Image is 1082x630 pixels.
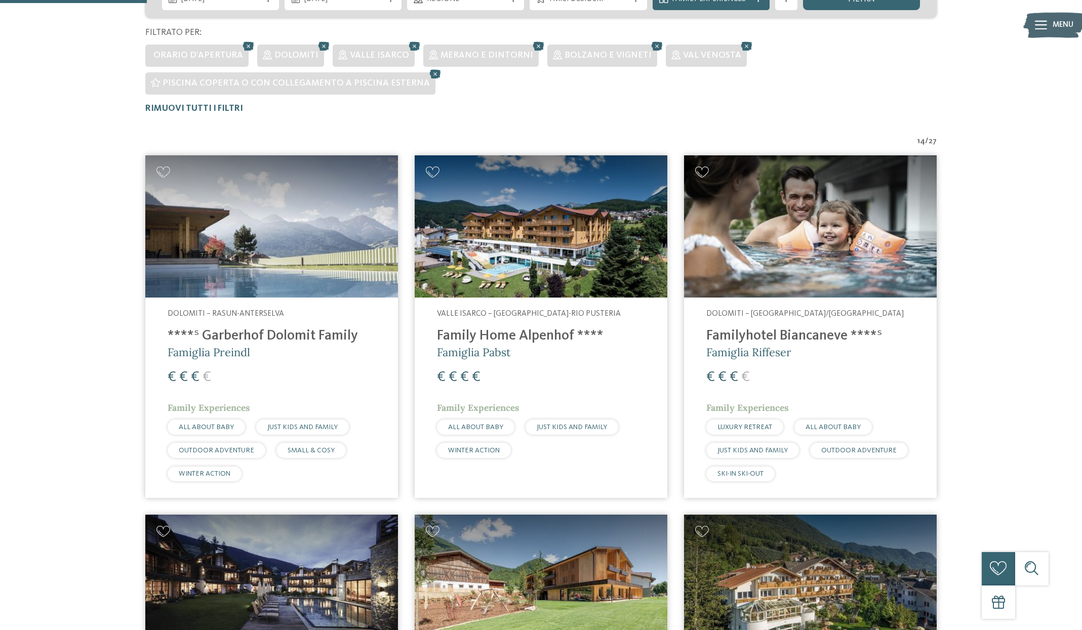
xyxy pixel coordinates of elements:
span: € [718,370,727,385]
h4: Family Home Alpenhof **** [437,328,645,345]
span: Dolomiti [274,51,318,60]
span: € [168,370,176,385]
span: € [191,370,199,385]
span: / [925,136,929,147]
span: 27 [929,136,937,147]
span: Valle Isarco – [GEOGRAPHIC_DATA]-Rio Pusteria [437,310,621,318]
span: € [730,370,738,385]
a: Cercate un hotel per famiglie? Qui troverete solo i migliori! Valle Isarco – [GEOGRAPHIC_DATA]-Ri... [415,155,667,498]
span: Val Venosta [683,51,741,60]
span: Merano e dintorni [440,51,533,60]
span: Famiglia Pabst [437,345,511,359]
span: LUXURY RETREAT [717,424,772,431]
span: € [741,370,750,385]
span: Piscina coperta o con collegamento a piscina esterna [163,79,430,88]
span: € [460,370,469,385]
span: € [203,370,211,385]
span: Family Experiences [168,402,250,413]
h4: Familyhotel Biancaneve ****ˢ [706,328,914,345]
img: Family Home Alpenhof **** [415,155,667,298]
span: OUTDOOR ADVENTURE [821,447,897,454]
span: Famiglia Riffeser [706,345,791,359]
span: SMALL & COSY [288,447,335,454]
img: Cercate un hotel per famiglie? Qui troverete solo i migliori! [145,155,398,298]
span: JUST KIDS AND FAMILY [717,447,788,454]
span: JUST KIDS AND FAMILY [267,424,338,431]
span: € [449,370,457,385]
span: WINTER ACTION [179,470,230,477]
span: € [437,370,446,385]
span: € [472,370,480,385]
span: WINTER ACTION [448,447,500,454]
span: Family Experiences [706,402,789,413]
span: Filtrato per: [145,28,202,37]
span: ALL ABOUT BABY [806,424,861,431]
h4: ****ˢ Garberhof Dolomit Family [168,328,376,345]
a: Cercate un hotel per famiglie? Qui troverete solo i migliori! Dolomiti – [GEOGRAPHIC_DATA]/[GEOGR... [684,155,937,498]
img: Cercate un hotel per famiglie? Qui troverete solo i migliori! [684,155,937,298]
span: Rimuovi tutti i filtri [145,104,243,113]
span: Dolomiti – Rasun-Anterselva [168,310,284,318]
span: OUTDOOR ADVENTURE [179,447,254,454]
span: Orario d'apertura [153,51,243,60]
span: € [179,370,188,385]
span: ALL ABOUT BABY [179,424,234,431]
span: Family Experiences [437,402,519,413]
span: JUST KIDS AND FAMILY [537,424,607,431]
a: Cercate un hotel per famiglie? Qui troverete solo i migliori! Dolomiti – Rasun-Anterselva ****ˢ G... [145,155,398,498]
span: Dolomiti – [GEOGRAPHIC_DATA]/[GEOGRAPHIC_DATA] [706,310,904,318]
span: Bolzano e vigneti [565,51,652,60]
span: 14 [917,136,925,147]
span: ALL ABOUT BABY [448,424,503,431]
span: Famiglia Preindl [168,345,250,359]
span: SKI-IN SKI-OUT [717,470,764,477]
span: € [706,370,715,385]
span: Valle Isarco [350,51,409,60]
